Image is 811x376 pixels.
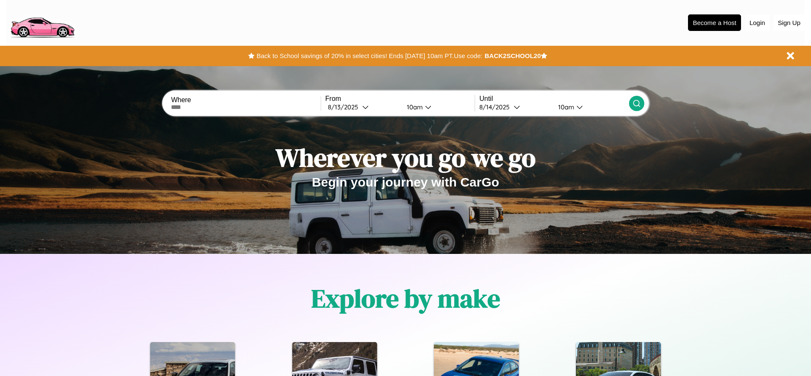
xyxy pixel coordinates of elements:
button: Sign Up [774,15,805,31]
button: Become a Host [688,14,741,31]
div: 10am [403,103,425,111]
div: 8 / 14 / 2025 [479,103,514,111]
button: 10am [400,103,475,111]
img: logo [6,4,78,40]
div: 8 / 13 / 2025 [328,103,362,111]
button: Back to School savings of 20% in select cities! Ends [DATE] 10am PT.Use code: [254,50,484,62]
b: BACK2SCHOOL20 [484,52,541,59]
div: 10am [554,103,576,111]
label: From [325,95,475,103]
button: 8/13/2025 [325,103,400,111]
button: Login [745,15,769,31]
button: 10am [551,103,629,111]
h1: Explore by make [311,281,500,316]
label: Until [479,95,629,103]
label: Where [171,96,320,104]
